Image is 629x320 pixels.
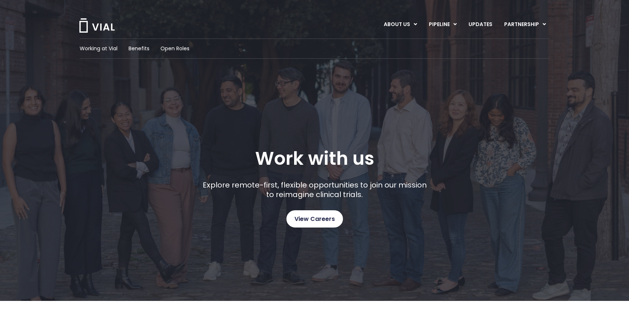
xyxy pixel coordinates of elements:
a: Open Roles [160,45,189,52]
a: PIPELINEMenu Toggle [423,18,462,31]
a: View Careers [286,210,343,228]
h1: Work with us [255,148,374,169]
a: Benefits [129,45,149,52]
a: UPDATES [463,18,498,31]
span: View Careers [294,214,335,224]
img: Vial Logo [79,18,115,33]
p: Explore remote-first, flexible opportunities to join our mission to reimagine clinical trials. [200,180,429,199]
a: ABOUT USMenu Toggle [378,18,423,31]
a: PARTNERSHIPMenu Toggle [498,18,552,31]
a: Working at Vial [80,45,118,52]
